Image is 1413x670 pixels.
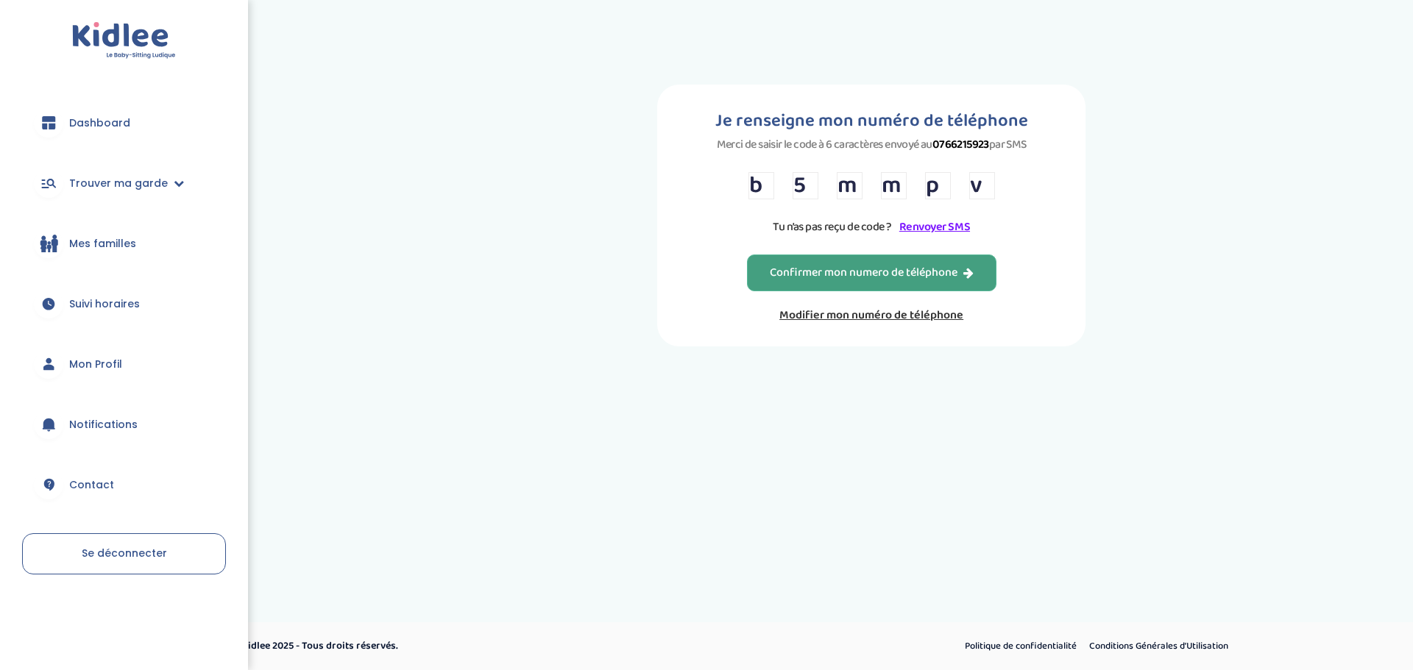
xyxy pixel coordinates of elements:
a: Trouver ma garde [22,157,226,210]
a: Renvoyer SMS [899,218,970,236]
span: Trouver ma garde [69,176,168,191]
span: Suivi horaires [69,296,140,312]
a: Conditions Générales d’Utilisation [1084,637,1233,656]
span: Mes familles [69,236,136,252]
a: Mon Profil [22,338,226,391]
h1: Je renseigne mon numéro de téléphone [715,107,1028,135]
div: Confirmer mon numero de téléphone [770,265,974,282]
a: Mes familles [22,217,226,270]
img: logo.svg [72,22,176,60]
p: Merci de saisir le code à 6 caractères envoyé au par SMS [715,135,1028,154]
button: Confirmer mon numero de téléphone [747,254,996,291]
a: Politique de confidentialité [960,637,1082,656]
strong: 0766215923 [932,135,989,154]
span: Se déconnecter [82,546,167,560]
p: © Kidlee 2025 - Tous droits réservés. [233,638,769,654]
a: Dashboard [22,96,226,149]
p: Tu n’as pas reçu de code ? [748,218,995,236]
span: Mon Profil [69,357,122,372]
a: Suivi horaires [22,277,226,330]
span: Contact [69,477,114,493]
span: Notifications [69,417,138,432]
a: Contact [22,458,226,511]
span: Dashboard [69,115,130,131]
a: Se déconnecter [22,533,226,574]
a: Notifications [22,398,226,451]
a: Modifier mon numéro de téléphone [747,306,996,324]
